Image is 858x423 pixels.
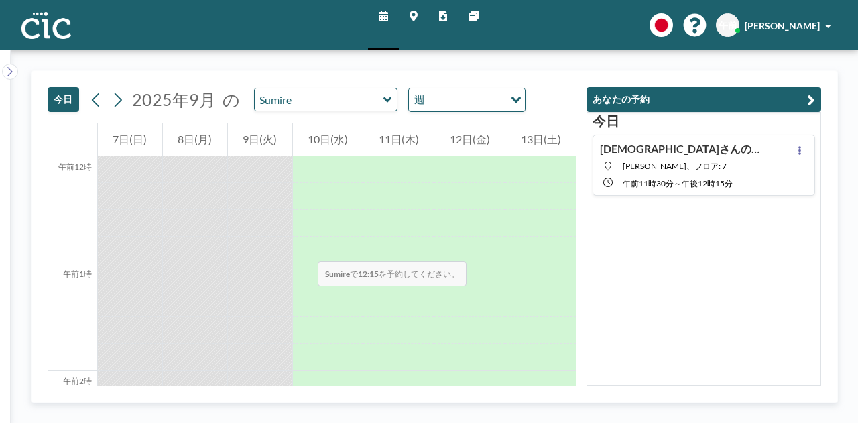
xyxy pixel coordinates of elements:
font: 13日(土) [521,133,561,145]
font: 今日 [593,113,619,129]
font: 午前11時30分 [623,178,674,188]
b: Sumire [325,269,350,279]
span: すみれ、フロア: 7 [623,161,727,171]
font: あなたの予約 [593,93,650,105]
font: 午前1時 [63,269,92,279]
img: 組織ロゴ [21,12,71,39]
font: 午前 [719,19,737,31]
font: 7日(日) [113,133,147,145]
font: 午前12時 [58,162,92,172]
font: [DEMOGRAPHIC_DATA]さんの予約 [600,142,773,155]
span: で を予約してください。 [318,261,467,286]
font: 今日 [54,93,73,105]
button: あなたの予約 [587,87,821,112]
font: 12日(金) [450,133,490,145]
div: オプションを検索 [409,88,525,111]
font: 2025年9月 [132,89,216,109]
button: 今日 [48,87,79,112]
font: 週 [414,93,425,105]
font: 9日(火) [243,133,277,145]
font: 10日(水) [308,133,348,145]
font: 8日(月) [178,133,212,145]
font: の [223,89,240,109]
font: [PERSON_NAME] [745,20,820,32]
font: ～ [674,178,682,188]
font: 11日(木) [379,133,419,145]
b: 12:15 [358,269,379,279]
input: Sumire [255,88,383,111]
font: 午後12時15分 [682,178,733,188]
font: [PERSON_NAME]、フロア: 7 [623,161,727,171]
font: 午前2時 [63,376,92,386]
input: オプションを検索 [429,91,503,109]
